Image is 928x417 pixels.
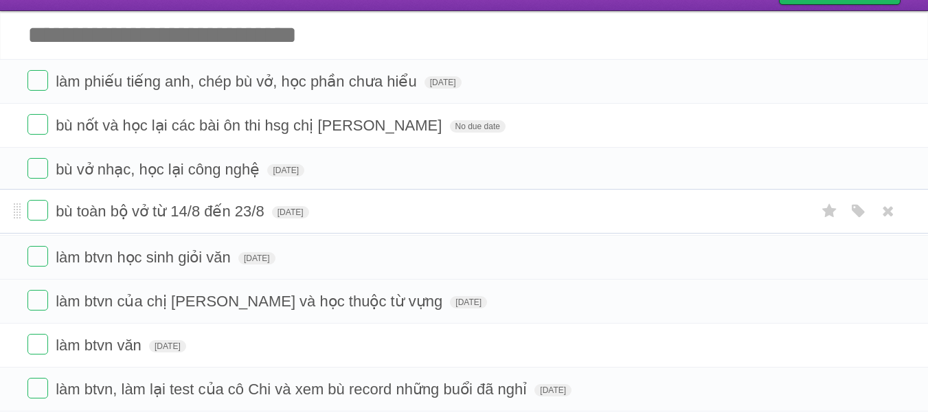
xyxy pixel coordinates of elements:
span: làm btvn của chị [PERSON_NAME] và học thuộc từ vựng [56,293,446,310]
span: [DATE] [149,340,186,352]
span: [DATE] [534,384,571,396]
label: Star task [817,200,843,223]
label: Done [27,290,48,311]
span: làm btvn học sinh giỏi văn [56,249,234,266]
span: [DATE] [425,76,462,89]
span: [DATE] [238,252,275,264]
span: làm btvn văn [56,337,145,354]
label: Done [27,114,48,135]
span: bù toàn bộ vở từ 14/8 đến 23/8 [56,203,268,220]
span: bù nốt và học lại các bài ôn thi hsg chị [PERSON_NAME] [56,117,445,134]
label: Done [27,158,48,179]
span: [DATE] [272,206,309,218]
span: No due date [450,120,506,133]
label: Done [27,200,48,221]
label: Done [27,70,48,91]
span: bù vở nhạc, học lại công nghệ [56,161,263,178]
label: Done [27,378,48,398]
span: làm btvn, làm lại test của cô Chi và xem bù record những buổi đã nghỉ [56,381,530,398]
span: [DATE] [450,296,487,308]
label: Done [27,246,48,267]
span: [DATE] [267,164,304,177]
span: làm phiếu tiếng anh, chép bù vở, học phần chưa hiểu [56,73,420,90]
label: Done [27,334,48,354]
